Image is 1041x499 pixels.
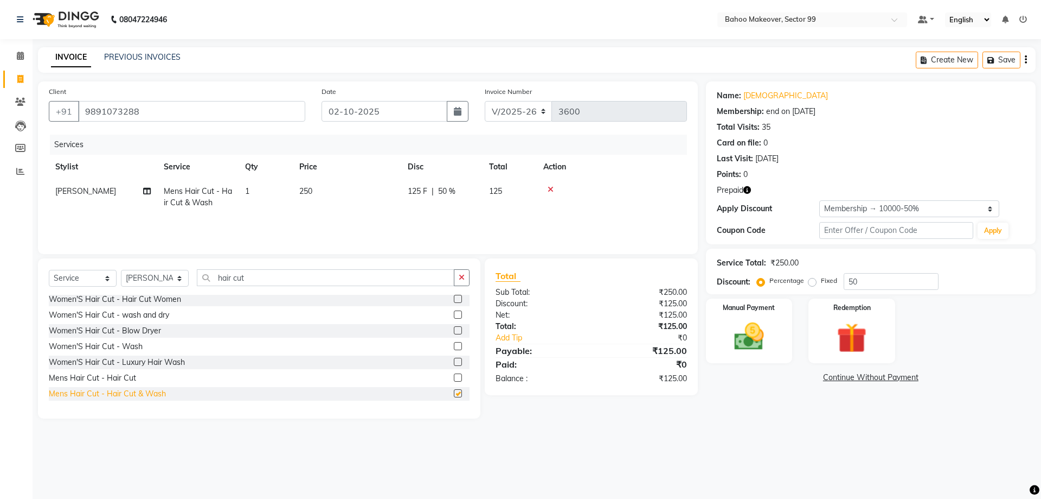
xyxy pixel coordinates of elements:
th: Qty [239,155,293,179]
div: ₹250.00 [591,287,695,298]
div: Paid: [487,358,591,371]
div: Last Visit: [717,153,753,165]
img: _cash.svg [725,319,774,354]
th: Action [537,155,687,179]
th: Service [157,155,239,179]
div: end on [DATE] [766,106,815,117]
label: Manual Payment [723,303,775,313]
div: Payable: [487,344,591,357]
label: Date [322,87,336,97]
span: [PERSON_NAME] [55,186,116,196]
label: Fixed [821,276,837,286]
input: Search by Name/Mobile/Email/Code [78,101,305,122]
div: ₹125.00 [591,321,695,332]
button: Save [982,52,1020,68]
div: Discount: [717,276,750,288]
span: 125 [489,186,502,196]
button: Apply [978,223,1008,239]
img: _gift.svg [827,319,876,357]
div: Card on file: [717,137,761,149]
div: ₹0 [591,358,695,371]
div: ₹125.00 [591,373,695,384]
div: Total: [487,321,591,332]
div: Name: [717,90,741,102]
b: 08047224946 [119,4,167,35]
th: Price [293,155,401,179]
div: Women'S Hair Cut - Blow Dryer [49,325,161,337]
a: PREVIOUS INVOICES [104,52,181,62]
span: 50 % [438,186,455,197]
div: Women'S Hair Cut - Luxury Hair Wash [49,357,185,368]
th: Disc [401,155,483,179]
a: Continue Without Payment [708,372,1033,383]
span: Prepaid [717,185,743,196]
div: Discount: [487,298,591,309]
span: Total [496,270,520,282]
div: ₹0 [608,332,695,344]
a: [DEMOGRAPHIC_DATA] [743,90,828,102]
span: | [432,186,434,197]
div: Net: [487,309,591,321]
span: 250 [299,186,312,196]
label: Percentage [769,276,804,286]
span: 125 F [408,186,427,197]
div: Service Total: [717,257,766,269]
label: Redemption [833,303,871,313]
div: Total Visits: [717,122,760,133]
div: ₹125.00 [591,298,695,309]
div: ₹250.00 [770,257,799,269]
div: Women'S Hair Cut - Hair Cut Women [49,294,181,305]
label: Invoice Number [485,87,532,97]
div: Points: [717,169,741,180]
span: 1 [245,186,249,196]
input: Enter Offer / Coupon Code [819,222,973,239]
div: Mens Hair Cut - Hair Cut & Wash [49,388,166,400]
th: Stylist [49,155,157,179]
button: Create New [916,52,978,68]
div: Sub Total: [487,287,591,298]
div: 35 [762,122,770,133]
button: +91 [49,101,79,122]
div: 0 [743,169,748,180]
input: Search or Scan [197,269,454,286]
div: Membership: [717,106,764,117]
div: Balance : [487,373,591,384]
span: Mens Hair Cut - Hair Cut & Wash [164,186,232,207]
div: Services [50,135,695,155]
div: [DATE] [755,153,779,165]
div: Apply Discount [717,203,819,214]
img: logo [28,4,102,35]
div: Mens Hair Cut - Hair Cut [49,372,136,384]
div: Women'S Hair Cut - wash and dry [49,309,169,321]
div: ₹125.00 [591,344,695,357]
a: INVOICE [51,48,91,67]
a: Add Tip [487,332,608,344]
div: Coupon Code [717,225,819,236]
div: Women'S Hair Cut - Wash [49,341,143,352]
div: 0 [763,137,768,149]
div: ₹125.00 [591,309,695,321]
th: Total [483,155,537,179]
label: Client [49,87,66,97]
